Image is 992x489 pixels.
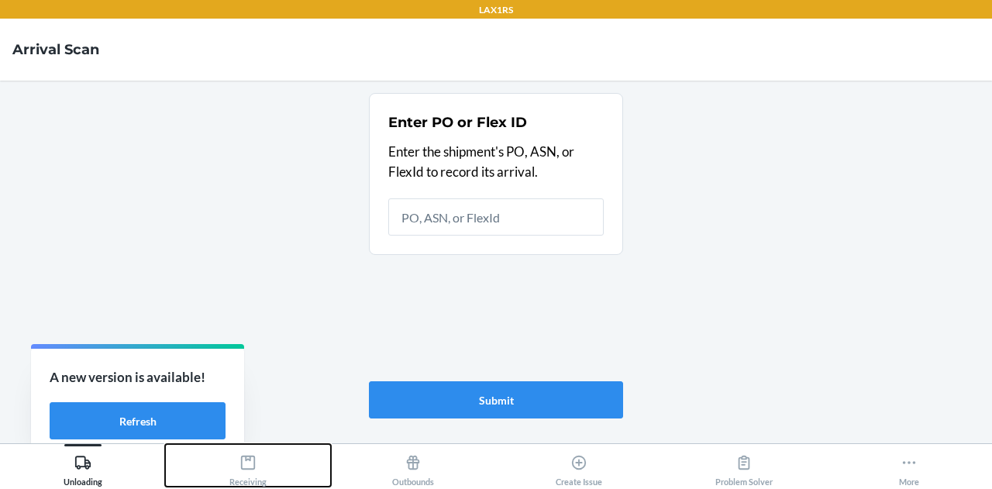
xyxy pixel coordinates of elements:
[12,40,99,60] h4: Arrival Scan
[229,448,267,487] div: Receiving
[388,112,527,133] h2: Enter PO or Flex ID
[64,448,102,487] div: Unloading
[369,381,623,418] button: Submit
[388,198,604,236] input: PO, ASN, or FlexId
[388,142,604,181] p: Enter the shipment's PO, ASN, or FlexId to record its arrival.
[899,448,919,487] div: More
[479,3,513,17] p: LAX1RS
[661,444,826,487] button: Problem Solver
[50,367,226,387] p: A new version is available!
[50,402,226,439] button: Refresh
[827,444,992,487] button: More
[496,444,661,487] button: Create Issue
[331,444,496,487] button: Outbounds
[165,444,330,487] button: Receiving
[556,448,602,487] div: Create Issue
[715,448,773,487] div: Problem Solver
[392,448,434,487] div: Outbounds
